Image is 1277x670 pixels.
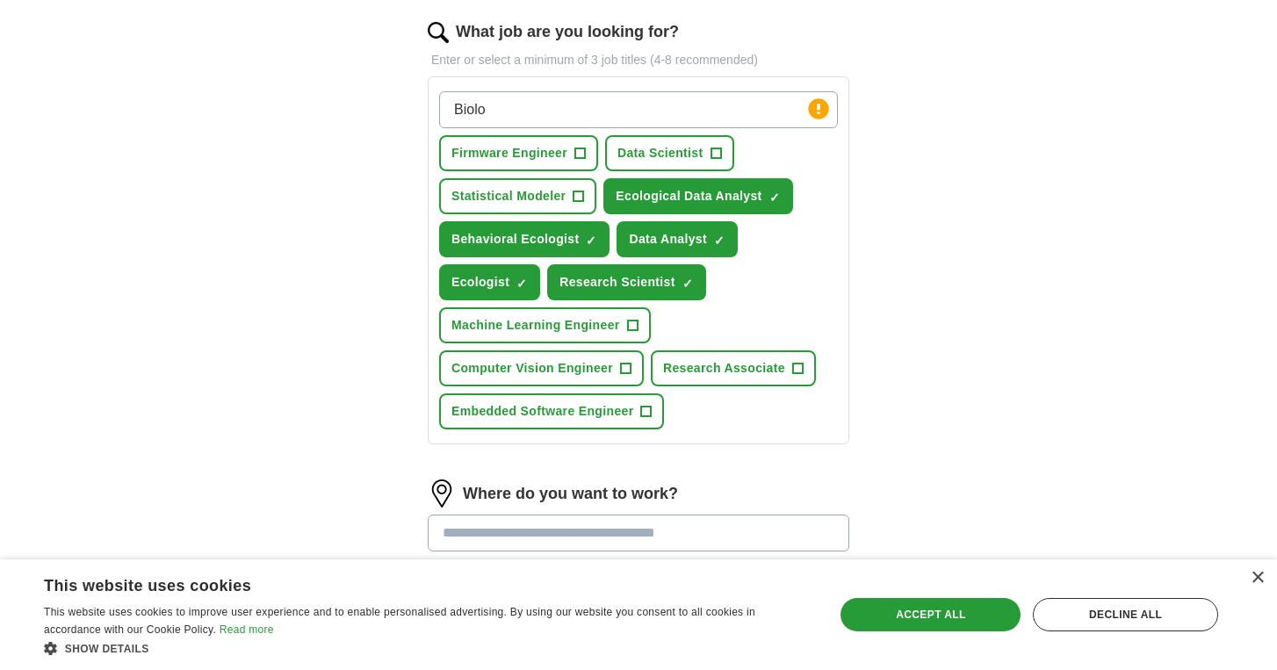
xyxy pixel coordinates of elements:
label: Where do you want to work? [463,482,678,506]
div: Decline all [1033,598,1218,631]
span: ✓ [769,191,780,205]
button: Machine Learning Engineer [439,307,651,343]
div: Accept all [841,598,1021,631]
span: Research Associate [663,359,785,378]
button: Research Associate [651,350,816,386]
p: Enter or select a minimum of 3 job titles (4-8 recommended) [428,51,849,69]
span: ✓ [714,234,725,248]
div: This website uses cookies [44,570,768,596]
img: location.png [428,479,456,508]
button: Statistical Modeler [439,178,596,214]
span: Research Scientist [559,273,675,292]
span: Behavioral Ecologist [451,230,579,249]
span: Data Scientist [617,144,703,162]
span: Machine Learning Engineer [451,316,620,335]
button: Ecologist✓ [439,264,540,300]
button: Data Scientist [605,135,734,171]
a: Read more, opens a new window [220,623,274,636]
span: ✓ [586,234,596,248]
div: Close [1251,572,1264,585]
input: Type a job title and press enter [439,91,838,128]
span: Show details [65,643,149,655]
span: Computer Vision Engineer [451,359,613,378]
img: search.png [428,22,449,43]
span: This website uses cookies to improve user experience and to enable personalised advertising. By u... [44,606,755,636]
button: Embedded Software Engineer [439,393,664,429]
button: Data Analyst✓ [617,221,738,257]
span: Ecologist [451,273,509,292]
button: Research Scientist✓ [547,264,706,300]
button: Ecological Data Analyst✓ [603,178,792,214]
button: Behavioral Ecologist✓ [439,221,610,257]
button: Computer Vision Engineer [439,350,644,386]
span: Statistical Modeler [451,187,566,205]
button: Firmware Engineer [439,135,598,171]
span: Ecological Data Analyst [616,187,761,205]
span: ✓ [516,277,527,291]
div: Show details [44,639,812,657]
span: Embedded Software Engineer [451,402,633,421]
label: What job are you looking for? [456,20,679,44]
span: Firmware Engineer [451,144,567,162]
span: Data Analyst [629,230,707,249]
span: ✓ [682,277,693,291]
